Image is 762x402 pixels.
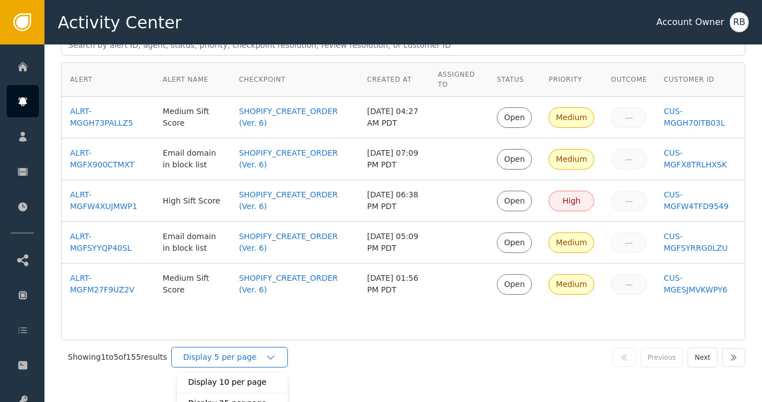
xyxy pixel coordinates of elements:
[70,272,146,296] a: ALRT-MGFM27F9UZ2V
[239,189,351,212] a: SHOPIFY_CREATE_ORDER (Ver. 6)
[556,153,587,165] div: Medium
[730,12,749,32] button: RB
[163,147,222,171] div: Email domain in block list
[68,351,167,363] div: Showing 1 to 5 of 155 results
[504,153,525,165] div: Open
[664,147,736,171] a: CUS-MGFX8TRLHXSK
[188,376,277,388] div: Display 10 per page
[497,75,532,85] div: Status
[367,75,421,85] div: Created At
[70,189,146,212] a: ALRT-MGFW4XUJMWP1
[438,70,480,90] div: Assigned To
[358,97,429,138] td: [DATE] 04:27 AM PDT
[239,106,351,129] a: SHOPIFY_CREATE_ORDER (Ver. 6)
[618,153,640,165] div: —
[618,195,640,207] div: —
[183,351,265,363] div: Display 5 per page
[70,75,146,85] div: Alert
[556,195,587,207] div: High
[70,106,146,129] a: ALRT-MGGH73PALLZ5
[664,272,736,296] a: CUS-MGESJMVKWPY6
[504,112,525,123] div: Open
[556,112,587,123] div: Medium
[163,272,222,296] div: Medium Sift Score
[70,231,146,254] a: ALRT-MGFSYYQP40SL
[618,237,640,249] div: —
[618,112,640,123] div: —
[239,231,351,254] a: SHOPIFY_CREATE_ORDER (Ver. 6)
[58,10,182,35] span: Activity Center
[163,75,222,85] div: Alert Name
[664,189,736,212] a: CUS-MGFW4TFD9549
[70,147,146,171] a: ALRT-MGFX900CTMXT
[163,231,222,254] div: Email domain in block list
[664,231,736,254] a: CUS-MGFSYRRG0LZU
[171,347,288,368] button: Display 5 per page
[556,237,587,249] div: Medium
[358,138,429,180] td: [DATE] 07:09 PM PDT
[618,279,640,290] div: —
[504,237,525,249] div: Open
[664,75,736,85] div: Customer ID
[61,34,745,56] input: Search by alert ID, agent, status, priority, checkpoint resolution, review resolution, or custome...
[504,195,525,207] div: Open
[239,272,351,296] a: SHOPIFY_CREATE_ORDER (Ver. 6)
[239,147,351,171] a: SHOPIFY_CREATE_ORDER (Ver. 6)
[549,75,594,85] div: Priority
[656,16,724,29] div: Account Owner
[239,75,351,85] div: Checkpoint
[664,106,736,129] a: CUS-MGGH70ITB03L
[556,279,587,290] div: Medium
[358,180,429,222] td: [DATE] 06:38 PM PDT
[358,264,429,305] td: [DATE] 01:56 PM PDT
[611,75,647,85] div: Outcome
[504,279,525,290] div: Open
[163,106,222,129] div: Medium Sift Score
[163,195,222,207] div: High Sift Score
[688,348,718,368] button: Next
[358,222,429,264] td: [DATE] 05:09 PM PDT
